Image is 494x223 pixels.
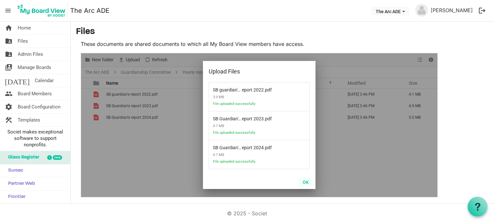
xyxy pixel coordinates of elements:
[209,67,289,76] div: Upload Files
[5,74,30,87] span: [DATE]
[213,159,280,167] span: File uploaded successfully
[18,61,51,74] span: Manage Boards
[415,4,428,17] img: no-profile-picture.svg
[5,61,13,74] span: switch_account
[5,48,13,61] span: folder_shared
[5,191,25,203] span: Frontier
[213,141,264,150] span: SB Guardian's report 2024.pdf
[5,87,13,100] span: people
[3,129,68,148] span: Societ makes exceptional software to support nonprofits.
[35,74,54,87] span: Calendar
[18,87,52,100] span: Board Members
[5,164,23,177] span: Sumac
[18,21,31,34] span: Home
[371,7,409,16] button: The Arc ADE dropdownbutton
[5,21,13,34] span: home
[5,151,39,164] span: Glass Register
[213,121,280,131] span: 4.7 MB
[213,92,280,102] span: 3.9 MB
[475,4,489,17] button: logout
[5,177,35,190] span: Partner Web
[213,83,264,92] span: SB guardian's report 2022.pdf
[298,177,313,186] button: OK
[76,27,489,38] h3: Files
[18,114,40,126] span: Templates
[5,114,13,126] span: construction
[213,150,280,159] span: 4.7 MB
[213,131,280,139] span: File uploaded successfully
[2,4,14,17] span: menu
[227,210,267,217] a: © 2025 - Societ
[213,112,264,121] span: SB Guardian's report 2023.pdf
[18,35,28,47] span: Files
[53,155,62,160] div: new
[70,4,109,17] a: The Arc ADE
[5,100,13,113] span: settings
[18,100,60,113] span: Board Configuration
[16,3,68,19] img: My Board View Logo
[16,3,70,19] a: My Board View Logo
[18,48,43,61] span: Admin Files
[5,35,13,47] span: folder_shared
[213,102,280,110] span: File uploaded successfully
[81,40,438,48] p: These documents are shared documents to which all My Board View members have access.
[428,4,475,17] a: [PERSON_NAME]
